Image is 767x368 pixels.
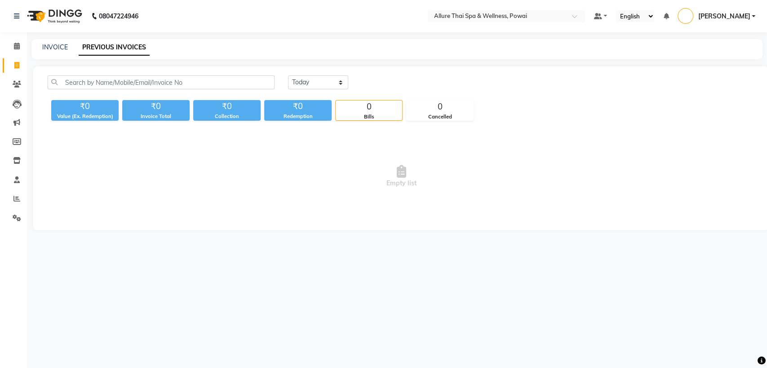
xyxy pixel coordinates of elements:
input: Search by Name/Mobile/Email/Invoice No [48,75,275,89]
div: ₹0 [193,100,261,113]
div: 0 [407,101,473,113]
div: Value (Ex. Redemption) [51,113,119,120]
b: 08047224946 [99,4,138,29]
div: 0 [336,101,402,113]
div: ₹0 [51,100,119,113]
div: Bills [336,113,402,121]
img: Prashant Mistry [678,8,693,24]
span: Empty list [48,131,755,221]
a: INVOICE [42,43,68,51]
div: Collection [193,113,261,120]
a: PREVIOUS INVOICES [79,39,150,56]
img: logo [23,4,84,29]
div: Redemption [264,113,332,120]
div: Invoice Total [122,113,190,120]
div: ₹0 [264,100,332,113]
div: ₹0 [122,100,190,113]
div: Cancelled [407,113,473,121]
span: [PERSON_NAME] [698,12,750,21]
